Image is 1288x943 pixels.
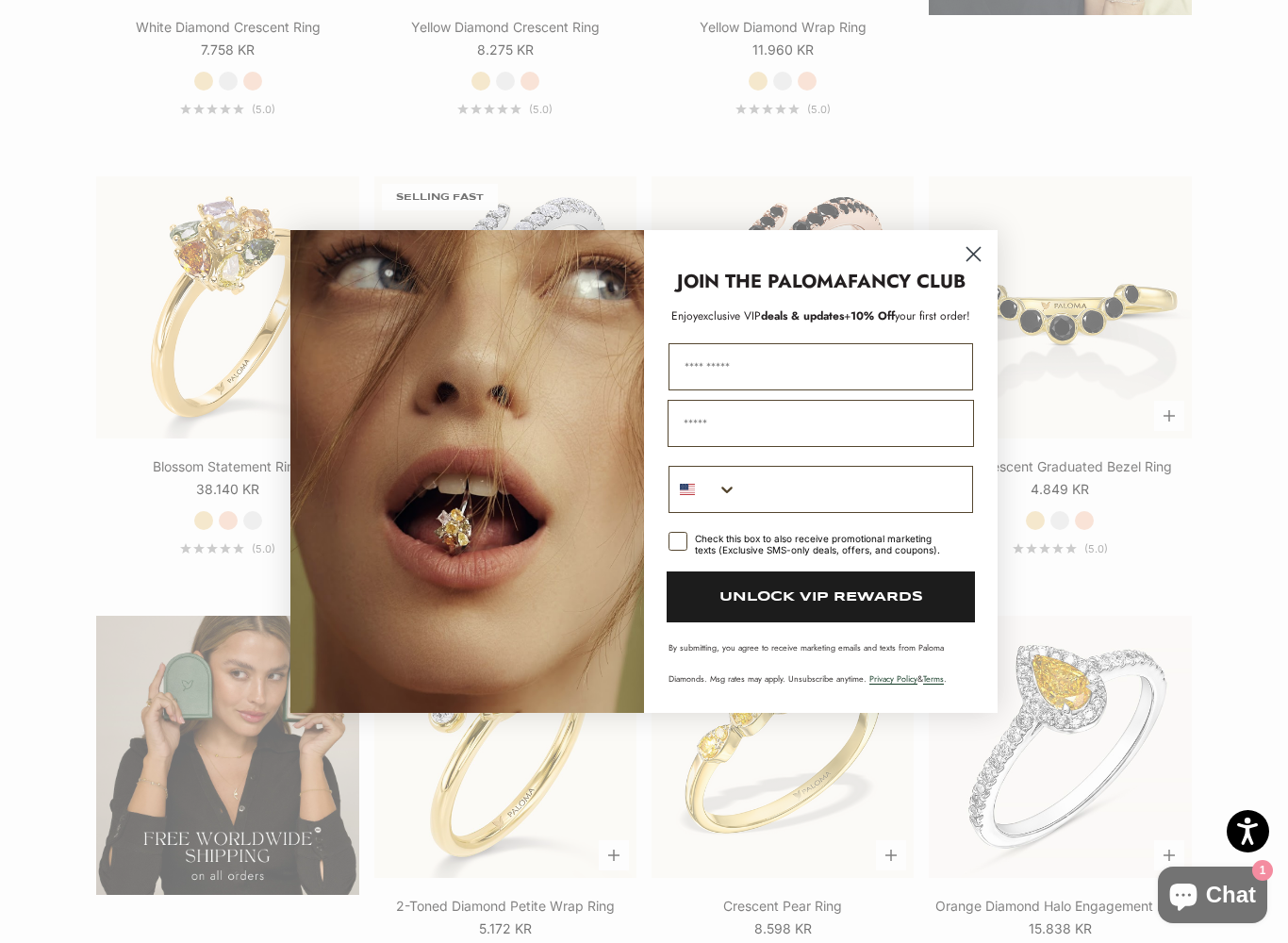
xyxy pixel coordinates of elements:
[677,268,848,295] strong: JOIN THE PALOMA
[698,307,844,324] span: deals & updates
[669,641,973,685] p: By submitting, you agree to receive marketing emails and texts from Paloma Diamonds. Msg rates ma...
[844,307,970,324] span: + your first order!
[869,672,917,685] a: Privacy Policy
[669,467,737,512] button: Search Countries
[680,482,695,497] img: United States
[957,238,990,271] button: Close dialog
[671,307,698,324] span: Enjoy
[698,307,761,324] span: exclusive VIP
[669,343,973,390] input: First Name
[848,268,966,295] strong: FANCY CLUB
[290,230,644,713] img: Loading...
[667,571,975,622] button: UNLOCK VIP REWARDS
[869,672,947,685] span: & .
[668,400,974,447] input: Email
[923,672,944,685] a: Terms
[850,307,895,324] span: 10% Off
[695,533,950,555] div: Check this box to also receive promotional marketing texts (Exclusive SMS-only deals, offers, and...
